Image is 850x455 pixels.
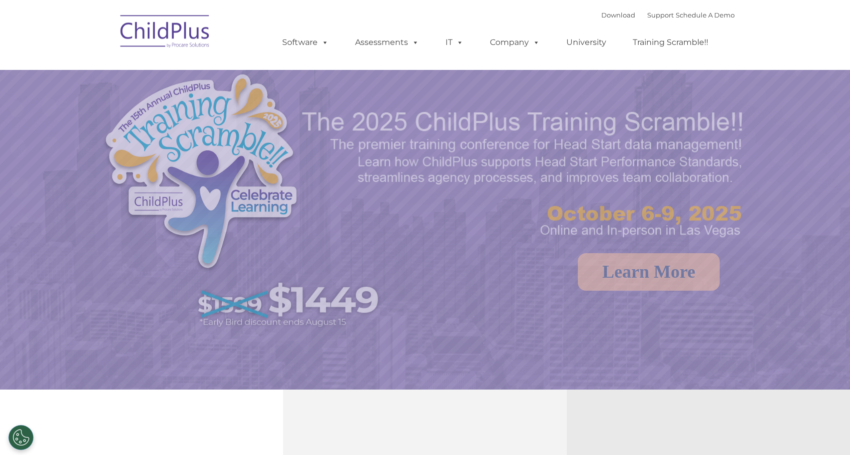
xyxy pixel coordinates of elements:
a: Training Scramble!! [623,32,718,52]
a: Download [601,11,635,19]
img: ChildPlus by Procare Solutions [115,8,215,58]
a: IT [435,32,473,52]
font: | [601,11,735,19]
a: Learn More [578,253,720,291]
a: University [556,32,616,52]
a: Support [647,11,674,19]
a: Assessments [345,32,429,52]
a: Schedule A Demo [676,11,735,19]
button: Cookies Settings [8,425,33,450]
a: Company [480,32,550,52]
a: Software [272,32,339,52]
